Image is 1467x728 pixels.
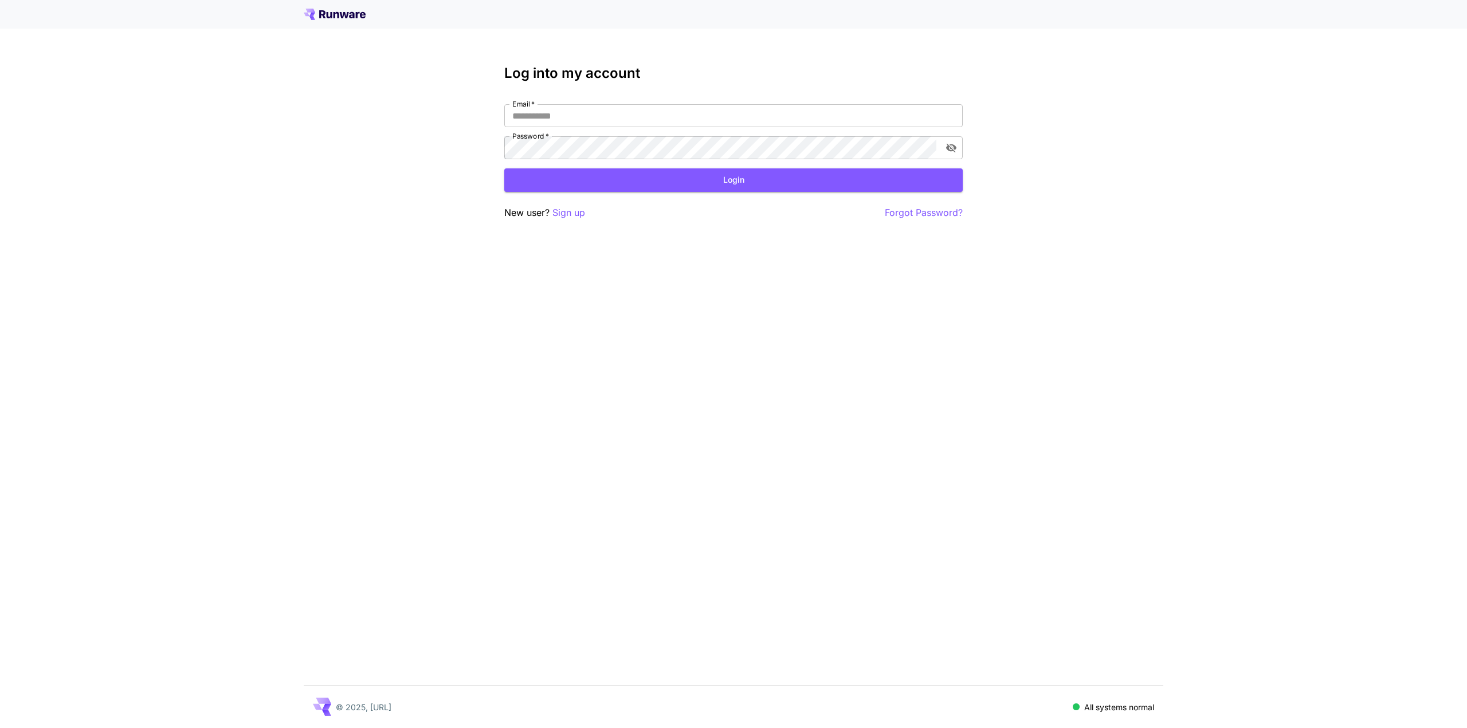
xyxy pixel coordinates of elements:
[1084,701,1154,713] p: All systems normal
[885,206,963,220] button: Forgot Password?
[504,206,585,220] p: New user?
[512,99,535,109] label: Email
[512,131,549,141] label: Password
[336,701,391,713] p: © 2025, [URL]
[552,206,585,220] button: Sign up
[941,137,962,158] button: toggle password visibility
[504,168,963,192] button: Login
[504,65,963,81] h3: Log into my account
